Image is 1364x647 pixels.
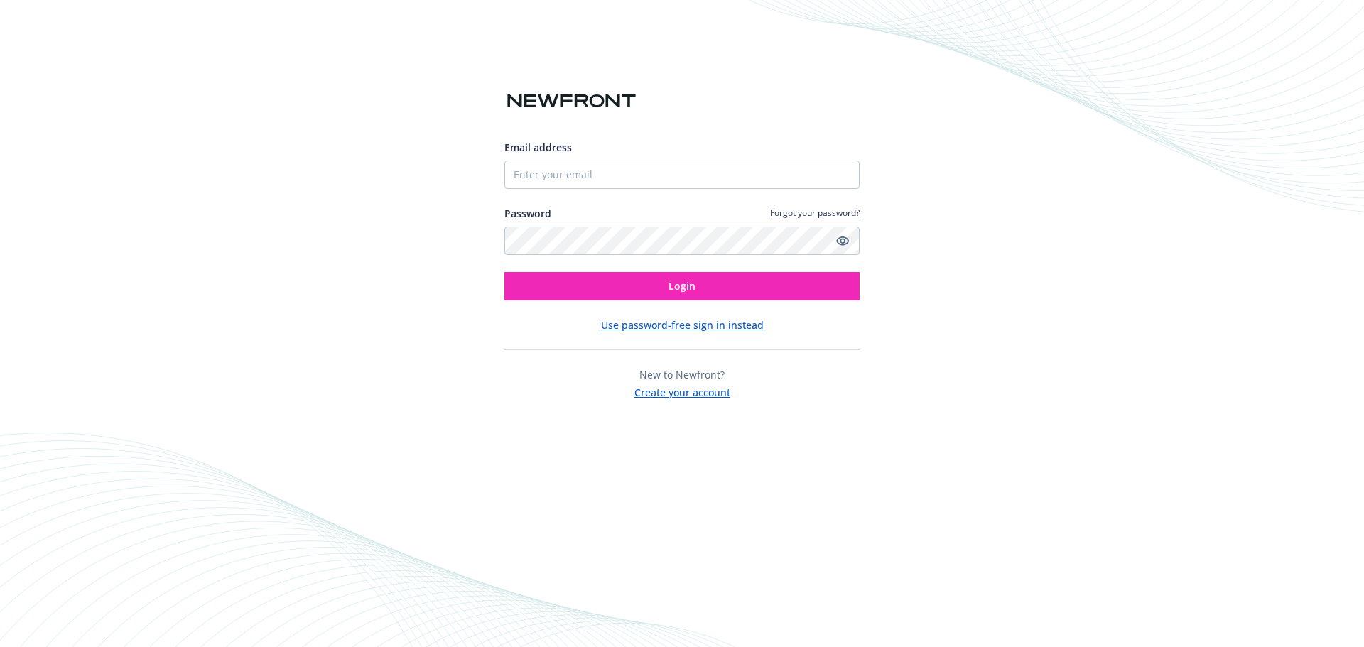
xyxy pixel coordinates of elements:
[834,232,851,249] a: Show password
[504,206,551,221] label: Password
[504,89,639,114] img: Newfront logo
[504,161,860,189] input: Enter your email
[770,207,860,219] a: Forgot your password?
[634,382,730,400] button: Create your account
[504,272,860,300] button: Login
[504,227,860,255] input: Enter your password
[504,141,572,154] span: Email address
[601,317,764,332] button: Use password-free sign in instead
[639,368,725,381] span: New to Newfront?
[669,279,695,293] span: Login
